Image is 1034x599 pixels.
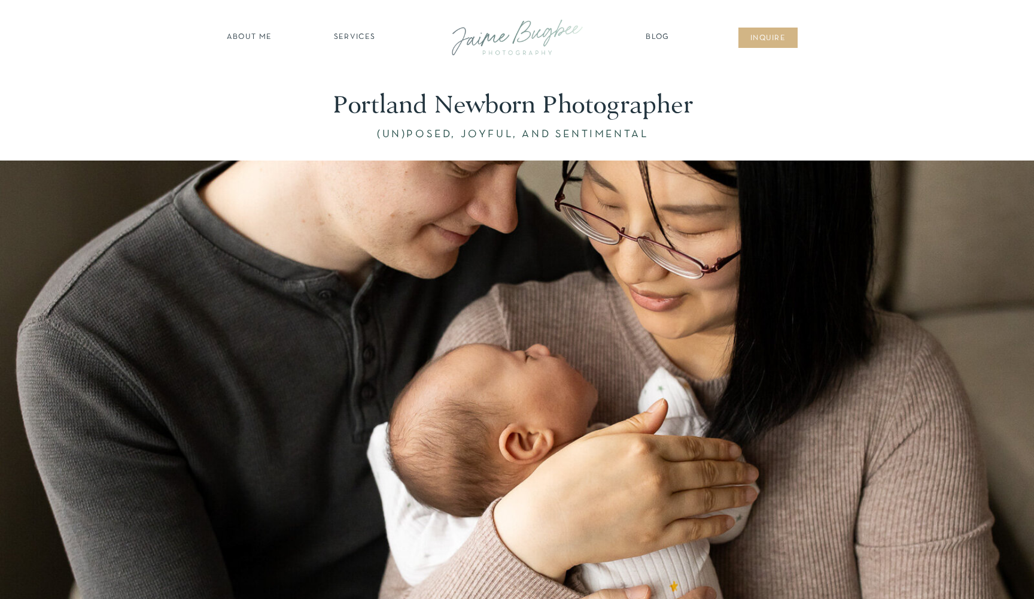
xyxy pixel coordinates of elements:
[377,129,658,143] p: (UN)POSED, JOYFUL, AND SENTIMENTAL
[321,32,388,44] a: SERVICES
[643,32,673,44] a: Blog
[333,90,701,121] h1: Portland Newborn Photographer
[744,33,792,45] a: inqUIre
[223,32,275,44] a: about ME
